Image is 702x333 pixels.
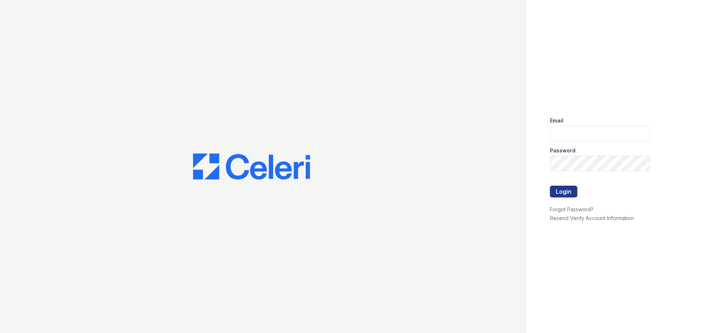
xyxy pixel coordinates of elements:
[550,206,593,212] a: Forgot Password?
[550,186,577,197] button: Login
[550,147,575,154] label: Password
[550,215,634,221] a: Resend Verify Account Information
[550,117,563,124] label: Email
[193,154,310,180] img: CE_Logo_Blue-a8612792a0a2168367f1c8372b55b34899dd931a85d93a1a3d3e32e68fde9ad4.png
